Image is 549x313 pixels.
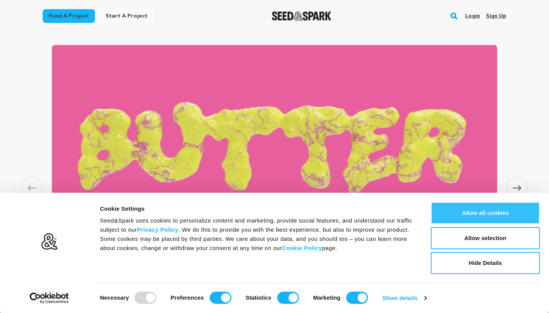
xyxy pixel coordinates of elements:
a: Show details [382,292,427,304]
img: Seed&Spark Logo Dark Mode [272,11,332,21]
button: Allow all cookies [431,202,540,224]
div: Seed&Spark uses cookies to personalize content and marketing, provide social features, and unders... [100,216,414,253]
strong: Preferences [171,294,204,301]
img: logo [41,233,58,250]
a: Login [465,10,480,22]
button: Allow selection [431,227,540,249]
a: Fund a project [43,9,95,23]
a: Cookie Policy [282,245,322,251]
a: BUTTER Ever felt invisible? Told to shrink to fit in? Whiplashed between shame and “self-love”? B... [52,42,497,312]
a: Privacy Policy [137,226,178,233]
img: BUTTER [52,45,497,251]
strong: Statistics [246,294,271,301]
strong: Marketing [313,294,340,301]
button: Hide Details [431,252,540,274]
strong: Necessary [100,294,129,301]
a: Usercentrics Cookiebot - opens in a new window [16,292,83,304]
div: Cookie Settings [100,204,414,213]
a: Seed&Spark Homepage [272,11,332,21]
a: Start a project [100,9,154,23]
a: Sign up [486,10,506,22]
